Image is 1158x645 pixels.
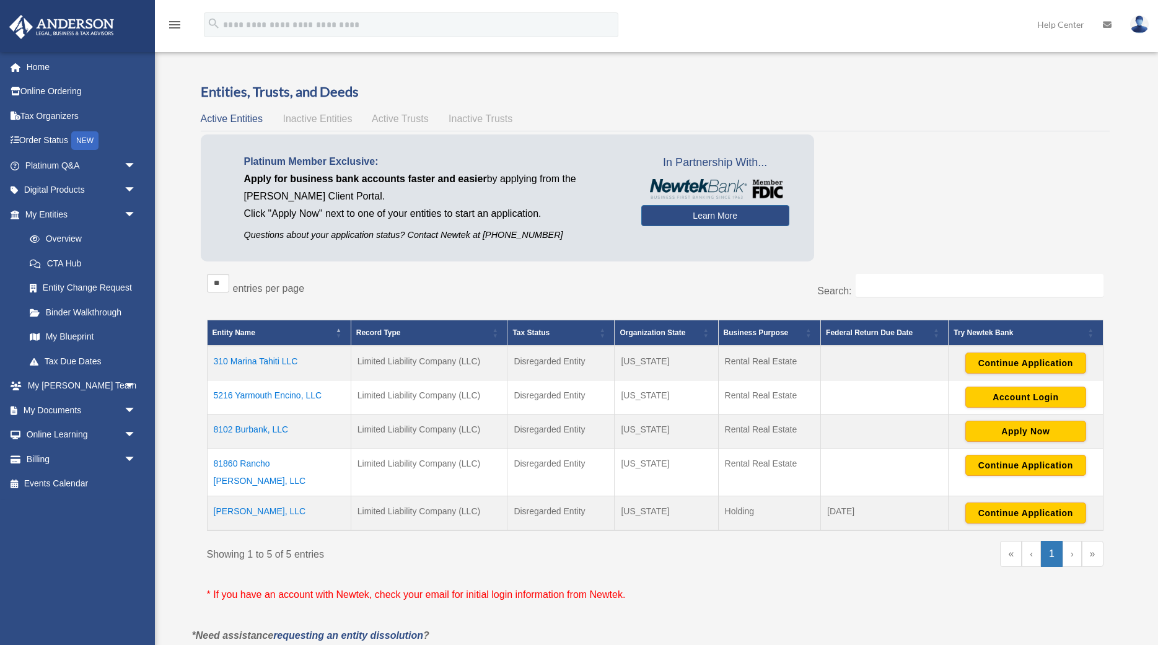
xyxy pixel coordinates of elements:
th: Federal Return Due Date: Activate to sort [821,320,949,346]
td: Rental Real Estate [718,414,821,448]
a: menu [167,22,182,32]
a: Order StatusNEW [9,128,155,154]
th: Business Purpose: Activate to sort [718,320,821,346]
th: Entity Name: Activate to invert sorting [207,320,351,346]
td: [US_STATE] [615,380,718,414]
span: Business Purpose [724,328,789,337]
td: Rental Real Estate [718,346,821,380]
img: Anderson Advisors Platinum Portal [6,15,118,39]
button: Continue Application [965,353,1086,374]
td: Limited Liability Company (LLC) [351,414,507,448]
button: Continue Application [965,455,1086,476]
span: Record Type [356,328,401,337]
a: requesting an entity dissolution [273,630,423,641]
p: * If you have an account with Newtek, check your email for initial login information from Newtek. [207,586,1103,603]
button: Continue Application [965,502,1086,524]
a: Last [1082,541,1103,567]
span: arrow_drop_down [124,153,149,178]
button: Account Login [965,387,1086,408]
a: Learn More [641,205,789,226]
td: [US_STATE] [615,496,718,530]
a: Events Calendar [9,472,155,496]
img: NewtekBankLogoSM.png [647,179,783,199]
a: My [PERSON_NAME] Teamarrow_drop_down [9,374,155,398]
a: My Documentsarrow_drop_down [9,398,155,423]
th: Organization State: Activate to sort [615,320,718,346]
td: 8102 Burbank, LLC [207,414,351,448]
span: Organization State [620,328,685,337]
td: Limited Liability Company (LLC) [351,380,507,414]
td: 310 Marina Tahiti LLC [207,346,351,380]
th: Tax Status: Activate to sort [507,320,615,346]
td: [PERSON_NAME], LLC [207,496,351,530]
div: Showing 1 to 5 of 5 entries [207,541,646,563]
td: Limited Liability Company (LLC) [351,496,507,530]
td: Disregarded Entity [507,496,615,530]
span: arrow_drop_down [124,447,149,472]
h3: Entities, Trusts, and Deeds [201,82,1110,102]
span: Federal Return Due Date [826,328,913,337]
span: arrow_drop_down [124,202,149,227]
td: Rental Real Estate [718,380,821,414]
td: Limited Liability Company (LLC) [351,346,507,380]
td: 81860 Rancho [PERSON_NAME], LLC [207,448,351,496]
td: Limited Liability Company (LLC) [351,448,507,496]
a: Online Ordering [9,79,155,104]
a: Entity Change Request [17,276,149,301]
td: Holding [718,496,821,530]
span: Inactive Entities [283,113,352,124]
a: Tax Due Dates [17,349,149,374]
em: *Need assistance ? [192,630,429,641]
span: In Partnership With... [641,153,789,173]
a: My Blueprint [17,325,149,349]
a: Platinum Q&Aarrow_drop_down [9,153,155,178]
p: by applying from the [PERSON_NAME] Client Portal. [244,170,623,205]
th: Try Newtek Bank : Activate to sort [949,320,1103,346]
span: Active Trusts [372,113,429,124]
td: [US_STATE] [615,346,718,380]
i: search [207,17,221,30]
div: NEW [71,131,99,150]
span: Inactive Trusts [449,113,512,124]
td: [US_STATE] [615,448,718,496]
p: Questions about your application status? Contact Newtek at [PHONE_NUMBER] [244,227,623,243]
td: Disregarded Entity [507,380,615,414]
img: User Pic [1130,15,1149,33]
a: First [1000,541,1022,567]
a: Digital Productsarrow_drop_down [9,178,155,203]
label: Search: [817,286,851,296]
i: menu [167,17,182,32]
span: arrow_drop_down [124,423,149,448]
td: Disregarded Entity [507,414,615,448]
td: Disregarded Entity [507,448,615,496]
td: 5216 Yarmouth Encino, LLC [207,380,351,414]
span: arrow_drop_down [124,178,149,203]
div: Try Newtek Bank [954,325,1084,340]
a: Overview [17,227,143,252]
a: Billingarrow_drop_down [9,447,155,472]
th: Record Type: Activate to sort [351,320,507,346]
span: Apply for business bank accounts faster and easier [244,173,487,184]
a: Next [1063,541,1082,567]
td: [DATE] [821,496,949,530]
label: entries per page [233,283,305,294]
a: CTA Hub [17,251,149,276]
a: Account Login [965,391,1086,401]
span: Active Entities [201,113,263,124]
td: [US_STATE] [615,414,718,448]
a: Online Learningarrow_drop_down [9,423,155,447]
a: My Entitiesarrow_drop_down [9,202,149,227]
span: arrow_drop_down [124,374,149,399]
button: Apply Now [965,421,1086,442]
td: Disregarded Entity [507,346,615,380]
span: Entity Name [213,328,255,337]
a: Binder Walkthrough [17,300,149,325]
span: arrow_drop_down [124,398,149,423]
p: Platinum Member Exclusive: [244,153,623,170]
td: Rental Real Estate [718,448,821,496]
a: Tax Organizers [9,103,155,128]
a: Home [9,55,155,79]
a: Previous [1022,541,1041,567]
p: Click "Apply Now" next to one of your entities to start an application. [244,205,623,222]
